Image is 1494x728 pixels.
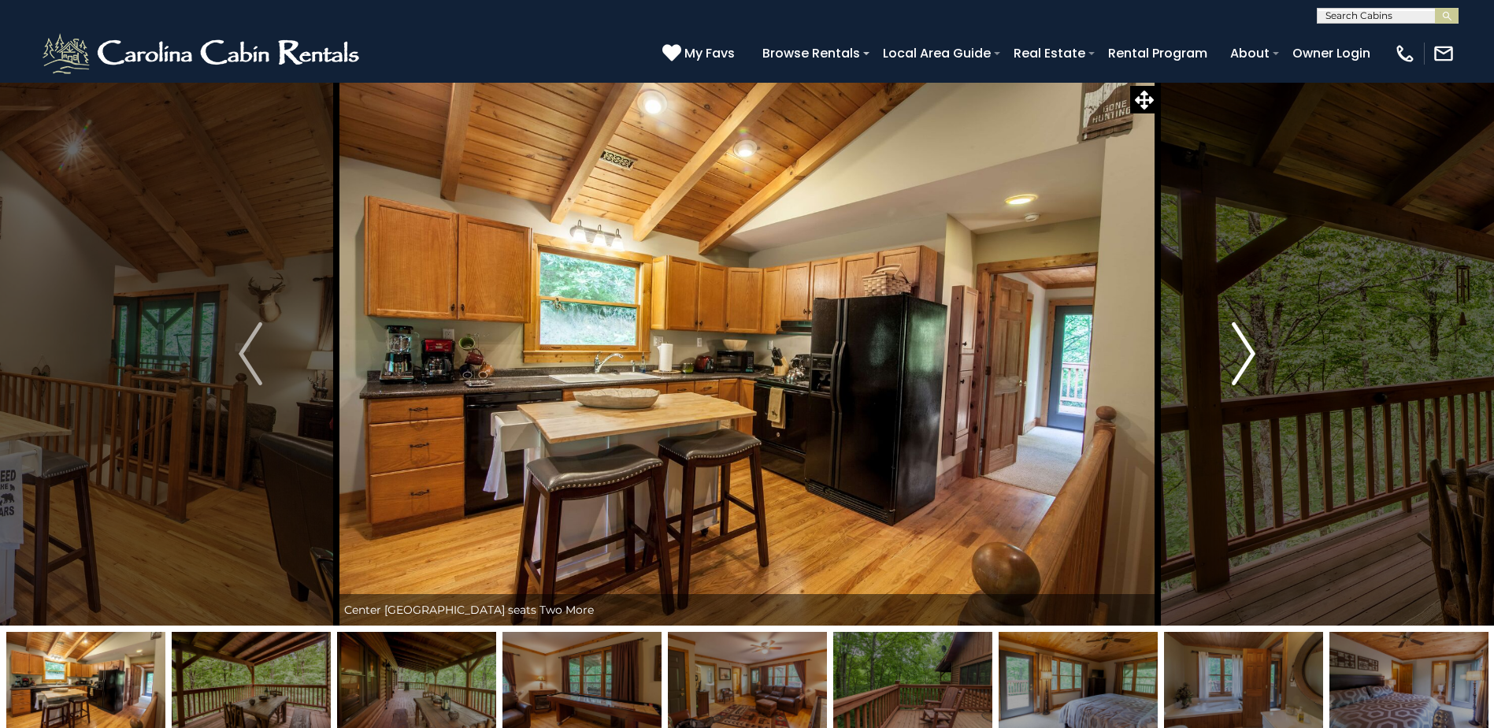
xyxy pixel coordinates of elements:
[336,594,1158,626] div: Center [GEOGRAPHIC_DATA] seats Two More
[1100,39,1215,67] a: Rental Program
[1285,39,1378,67] a: Owner Login
[1158,82,1329,626] button: Next
[662,43,739,64] a: My Favs
[1232,322,1255,385] img: arrow
[875,39,999,67] a: Local Area Guide
[165,82,336,626] button: Previous
[39,30,366,77] img: White-1-2.png
[1394,43,1416,65] img: phone-regular-white.png
[754,39,868,67] a: Browse Rentals
[1433,43,1455,65] img: mail-regular-white.png
[1006,39,1093,67] a: Real Estate
[239,322,262,385] img: arrow
[1222,39,1277,67] a: About
[684,43,735,63] span: My Favs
